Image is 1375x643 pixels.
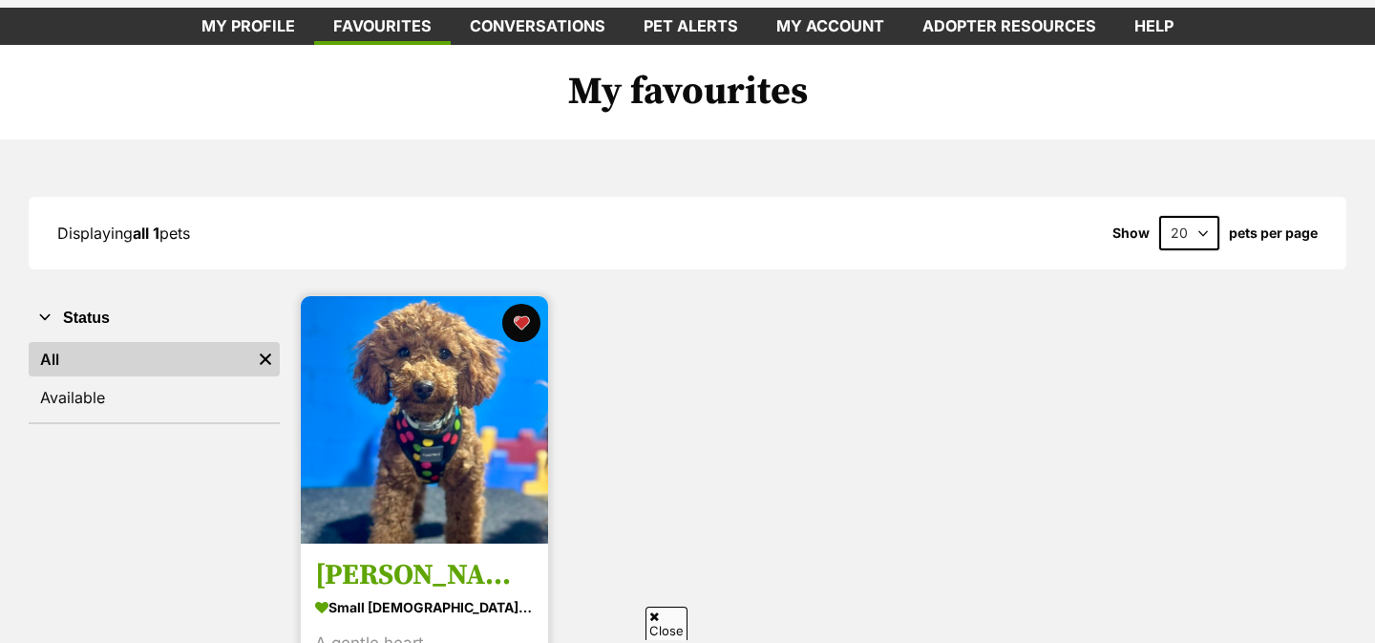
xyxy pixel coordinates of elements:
button: Status [29,306,280,331]
span: Show [1112,225,1150,241]
a: Help [1115,8,1193,45]
span: Displaying pets [57,224,190,243]
span: Close [645,607,687,640]
a: My account [757,8,903,45]
button: favourite [502,304,540,342]
h3: [PERSON_NAME] [315,558,534,594]
a: Remove filter [251,342,280,376]
div: Status [29,338,280,422]
a: Pet alerts [624,8,757,45]
div: small [DEMOGRAPHIC_DATA] Dog [315,594,534,622]
a: Available [29,380,280,415]
a: conversations [451,8,624,45]
a: Favourites [314,8,451,45]
a: All [29,342,251,376]
strong: all 1 [133,224,159,243]
img: Rhett [301,296,548,544]
label: pets per page [1229,225,1318,241]
a: My profile [182,8,314,45]
a: Adopter resources [903,8,1115,45]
